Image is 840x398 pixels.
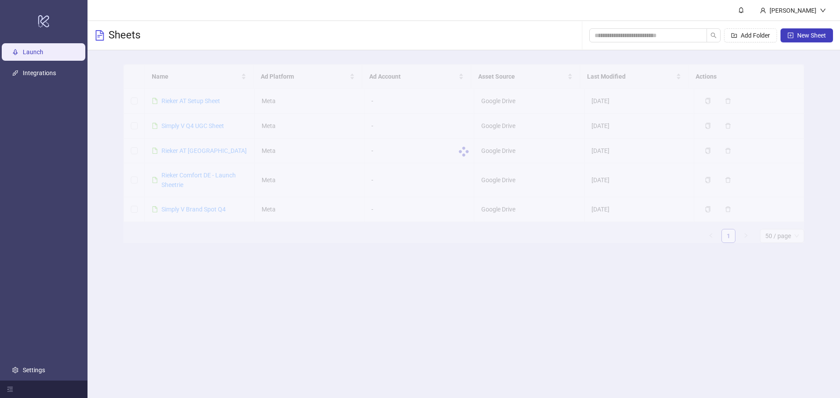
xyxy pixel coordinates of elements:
a: Integrations [23,69,56,76]
span: user [760,7,766,14]
a: Settings [23,367,45,374]
span: file-text [94,30,105,41]
span: Add Folder [741,32,770,39]
h3: Sheets [108,28,140,42]
span: folder-add [731,32,737,38]
span: down [820,7,826,14]
button: Add Folder [724,28,777,42]
span: search [710,32,717,38]
div: [PERSON_NAME] [766,6,820,15]
span: New Sheet [797,32,826,39]
a: Launch [23,48,43,55]
span: menu-fold [7,386,13,392]
span: bell [738,7,744,13]
button: New Sheet [780,28,833,42]
span: plus-square [787,32,794,38]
